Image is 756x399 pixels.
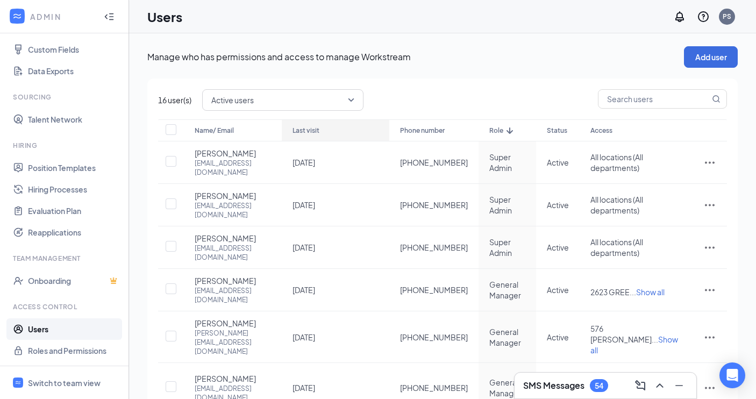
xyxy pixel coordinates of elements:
[636,287,665,297] span: Show all
[547,200,569,210] span: Active
[147,8,182,26] h1: Users
[195,201,271,219] div: [EMAIL_ADDRESS][DOMAIN_NAME]
[195,159,271,177] div: [EMAIL_ADDRESS][DOMAIN_NAME]
[13,254,118,263] div: Team Management
[489,195,512,215] span: Super Admin
[590,324,652,344] span: 576 [PERSON_NAME]
[293,158,315,167] span: [DATE]
[653,379,666,392] svg: ChevronUp
[703,241,716,254] svg: ActionsIcon
[630,287,665,297] span: ...
[13,92,118,102] div: Sourcing
[400,199,468,210] span: [PHONE_NUMBER]
[703,198,716,211] svg: ActionsIcon
[28,60,120,82] a: Data Exports
[598,90,710,108] input: Search users
[723,12,731,21] div: PS
[28,222,120,243] a: Reapplications
[580,119,693,141] th: Access
[211,92,254,108] span: Active users
[523,380,584,391] h3: SMS Messages
[547,285,569,295] span: Active
[547,158,569,167] span: Active
[400,332,468,343] span: [PHONE_NUMBER]
[590,334,678,355] span: Show all
[28,318,120,340] a: Users
[547,332,569,342] span: Active
[195,233,256,244] span: [PERSON_NAME]
[28,39,120,60] a: Custom Fields
[703,381,716,394] svg: ActionsIcon
[293,124,379,137] div: Last visit
[104,11,115,22] svg: Collapse
[293,200,315,210] span: [DATE]
[703,331,716,344] svg: ActionsIcon
[28,109,120,130] a: Talent Network
[489,377,521,398] span: General Manager
[195,275,256,286] span: [PERSON_NAME]
[547,243,569,252] span: Active
[590,287,630,297] span: 2623 GREE
[651,377,668,394] button: ChevronUp
[489,280,521,300] span: General Manager
[28,200,120,222] a: Evaluation Plan
[147,51,684,63] p: Manage who has permissions and access to manage Workstream
[293,285,315,295] span: [DATE]
[536,119,580,141] th: Status
[195,244,271,262] div: [EMAIL_ADDRESS][DOMAIN_NAME]
[703,283,716,296] svg: ActionsIcon
[13,141,118,150] div: Hiring
[590,152,643,173] span: All locations (All departments)
[489,124,525,137] div: Role
[489,327,521,347] span: General Manager
[697,10,710,23] svg: QuestionInfo
[28,377,101,388] div: Switch to team view
[195,329,271,356] div: [PERSON_NAME][EMAIL_ADDRESS][DOMAIN_NAME]
[389,119,479,141] th: Phone number
[28,179,120,200] a: Hiring Processes
[590,334,678,355] span: ...
[30,11,94,22] div: ADMIN
[195,318,256,329] span: [PERSON_NAME]
[712,95,721,103] svg: MagnifyingGlass
[703,156,716,169] svg: ActionsIcon
[15,379,22,386] svg: WorkstreamLogo
[595,381,603,390] div: 54
[590,195,643,215] span: All locations (All departments)
[503,124,516,137] svg: ArrowDown
[293,332,315,342] span: [DATE]
[400,382,468,393] span: [PHONE_NUMBER]
[195,373,256,384] span: [PERSON_NAME]
[634,379,647,392] svg: ComposeMessage
[293,383,315,393] span: [DATE]
[489,237,512,258] span: Super Admin
[673,10,686,23] svg: Notifications
[28,157,120,179] a: Position Templates
[195,190,256,201] span: [PERSON_NAME]
[13,302,118,311] div: Access control
[489,152,512,173] span: Super Admin
[673,379,686,392] svg: Minimize
[400,284,468,295] span: [PHONE_NUMBER]
[293,243,315,252] span: [DATE]
[195,148,256,159] span: [PERSON_NAME]
[671,377,688,394] button: Minimize
[590,237,643,258] span: All locations (All departments)
[400,242,468,253] span: [PHONE_NUMBER]
[400,157,468,168] span: [PHONE_NUMBER]
[719,362,745,388] div: Open Intercom Messenger
[28,340,120,361] a: Roles and Permissions
[28,270,120,291] a: OnboardingCrown
[684,46,738,68] button: Add user
[158,94,191,106] span: 16 user(s)
[195,124,271,137] div: Name/ Email
[632,377,649,394] button: ComposeMessage
[12,11,23,22] svg: WorkstreamLogo
[195,286,271,304] div: [EMAIL_ADDRESS][DOMAIN_NAME]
